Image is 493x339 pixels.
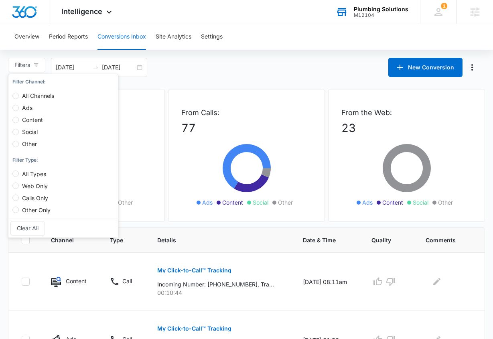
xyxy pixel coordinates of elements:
button: Period Reports [49,24,88,50]
span: All Types [19,171,49,177]
p: 23 [341,120,472,136]
span: Content [222,198,243,207]
div: account id [354,12,408,18]
span: Other Only [19,207,54,213]
span: Clear All [17,224,39,233]
span: Type [110,236,126,244]
span: Content [382,198,403,207]
span: Social [413,198,428,207]
p: Incoming Number: [PHONE_NUMBER], Tracking Number: [PHONE_NUMBER], Ring To: [PHONE_NUMBER], Caller... [157,280,274,288]
span: Date & Time [303,236,340,244]
button: Manage Numbers [466,61,479,74]
span: Filters [14,61,30,69]
span: to [92,64,99,71]
div: notifications count [441,3,447,9]
div: Filter Channel : [12,78,114,86]
div: Filter Type : [12,156,114,164]
span: Calls Only [19,195,51,201]
input: End date [102,63,135,72]
p: Content [66,277,87,285]
span: Other [278,198,293,207]
button: Overview [14,24,39,50]
span: All Channels [19,92,57,99]
span: Comments [426,236,460,244]
p: From the Web: [341,107,472,118]
span: Other [118,198,133,207]
span: Other [438,198,453,207]
button: My Click-to-Call™ Tracking [157,261,231,280]
span: Details [157,236,272,244]
p: 77 [181,120,312,136]
span: Quality [371,236,395,244]
p: 00:10:44 [157,288,284,297]
span: 1 [441,3,447,9]
button: New Conversion [388,58,463,77]
p: From Calls: [181,107,312,118]
span: Ads [19,104,36,111]
span: Social [253,198,268,207]
td: [DATE] 08:11am [293,253,361,311]
span: Ads [362,198,373,207]
span: swap-right [92,64,99,71]
span: Social [19,128,41,135]
p: Call [122,277,132,285]
span: Web Only [19,183,51,189]
button: Site Analytics [156,24,191,50]
button: Settings [201,24,223,50]
button: Conversions Inbox [97,24,146,50]
button: My Click-to-Call™ Tracking [157,319,231,338]
p: My Click-to-Call™ Tracking [157,268,231,273]
span: Ads [202,198,213,207]
span: Intelligence [61,7,102,16]
button: Edit Comments [430,275,443,288]
div: account name [354,6,408,12]
p: My Click-to-Call™ Tracking [157,326,231,331]
button: Filters [8,58,45,72]
span: Content [19,116,46,123]
input: Start date [56,63,89,72]
button: Clear All [10,221,45,235]
span: Channel [51,236,79,244]
span: Other [19,140,40,147]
